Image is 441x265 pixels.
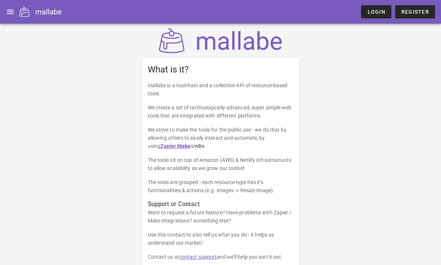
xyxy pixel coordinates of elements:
h3: Support or Contact [148,200,294,208]
p: The tools are grouped - each resource type has it’s functionalities & actions (e.g. Images -> Res... [148,178,294,194]
span: Register [401,9,429,15]
a: Zapier [160,143,176,149]
p: Contact us at and we’ll help you sort it out. [148,253,294,261]
strong: n8n [195,143,204,149]
p: Use this contact to also tell us what you do - it helps us understand our market! [148,231,294,247]
a: Make [177,143,190,149]
p: We strive to make the tools for the public use - we do that by allowing others to easily interact... [148,126,294,150]
a: Register [395,5,435,18]
a: Login [361,5,391,18]
a: contact support [179,254,217,260]
p: The tools sit on top of Amazon (AWS) & Netlify infrastructures to allow scalability as we grow ou... [148,156,294,172]
p: We create a set of technologically advanced, super simple web tools that are integrated with diff... [148,103,294,120]
span: Login [367,9,385,15]
p: Want to request a future feature? Have problems with Zapier / Make integrations? something else? [148,208,294,225]
div: What is it? [142,58,300,81]
img: mallabe Logo [157,28,284,53]
p: mallabe is a toolchain and a collective API of resource-based tools. [148,81,294,98]
div: mallabe [35,6,62,17]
